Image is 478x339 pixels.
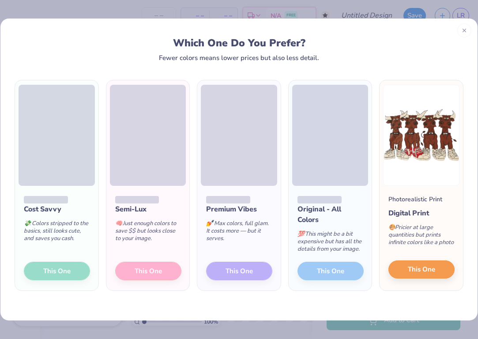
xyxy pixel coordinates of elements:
[24,219,31,227] span: 💸
[206,219,213,227] span: 💅
[25,37,454,49] div: Which One Do You Prefer?
[388,260,455,279] button: This One
[24,204,90,215] div: Cost Savvy
[388,195,442,204] div: Photorealistic Print
[388,218,455,255] div: Pricier at large quantities but prints infinite colors like a photo
[408,264,435,275] span: This One
[206,204,272,215] div: Premium Vibes
[206,215,272,251] div: Max colors, full glam. It costs more — but it serves.
[297,230,305,238] span: 💯
[115,215,181,251] div: Just enough colors to save $$ but looks close to your image.
[159,54,319,61] div: Fewer colors means lower prices but also less detail.
[24,215,90,251] div: Colors stripped to the basics, still looks cute, and saves you cash.
[383,85,459,186] img: Photorealistic preview
[388,223,395,231] span: 🎨
[115,204,181,215] div: Semi-Lux
[297,225,364,262] div: This might be a bit expensive but has all the details from your image.
[297,204,364,225] div: Original - All Colors
[115,219,122,227] span: 🧠
[388,208,455,218] div: Digital Print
